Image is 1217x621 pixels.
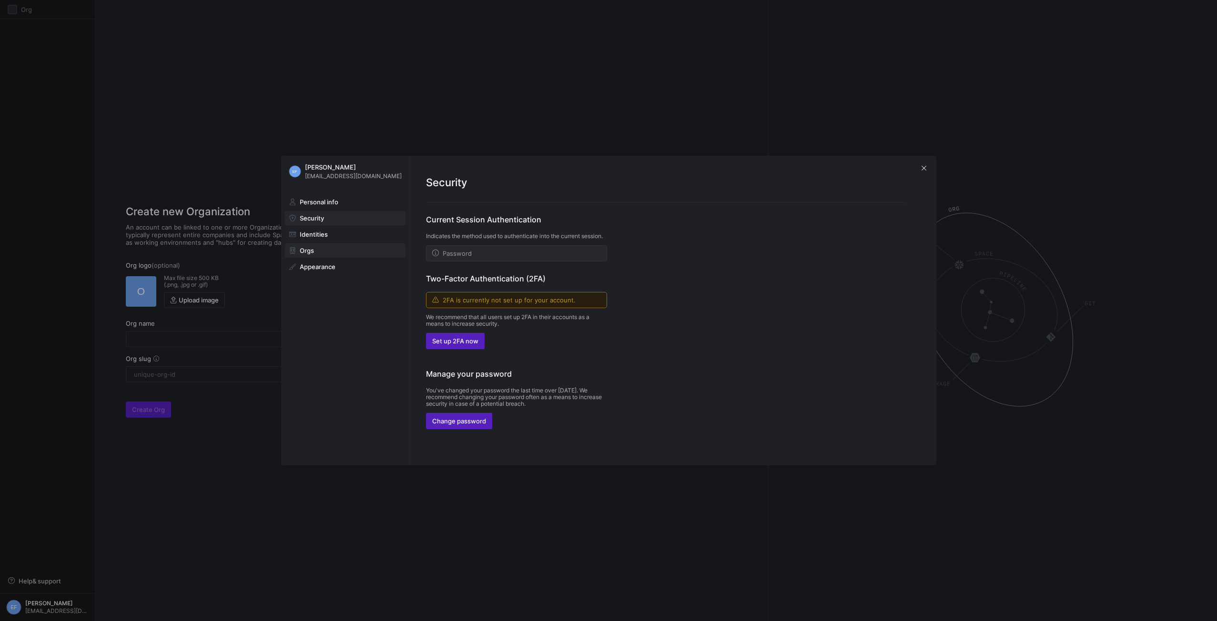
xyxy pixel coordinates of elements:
[426,175,906,190] h2: Security
[426,368,607,380] h3: Manage your password
[426,413,492,429] button: Change password
[285,195,406,209] button: Personal info
[426,314,607,327] p: We recommend that all users set up 2FA in their accounts as a means to increase security.
[426,233,607,240] p: Indicates the method used to authenticate into the current session.
[289,165,301,178] div: EF
[300,230,328,238] span: Identities
[300,214,324,222] span: Security
[300,247,314,254] span: Orgs
[300,263,335,270] span: Appearance
[305,163,402,171] span: [PERSON_NAME]
[305,173,402,180] span: [EMAIL_ADDRESS][DOMAIN_NAME]
[285,243,406,258] button: Orgs
[426,273,607,284] h3: Two-Factor Authentication (2FA)
[300,198,338,206] span: Personal info
[443,296,576,304] span: 2FA is currently not set up for your account.
[285,227,406,241] button: Identities
[285,260,406,274] button: Appearance
[432,417,486,425] span: Change password
[426,387,607,407] p: You've changed your password the last time over [DATE]. We recommend changing your password often...
[432,337,478,345] span: Set up 2FA now
[443,250,472,257] span: Password
[426,333,485,349] button: Set up 2FA now
[426,214,607,225] h3: Current Session Authentication
[285,211,406,225] button: Security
